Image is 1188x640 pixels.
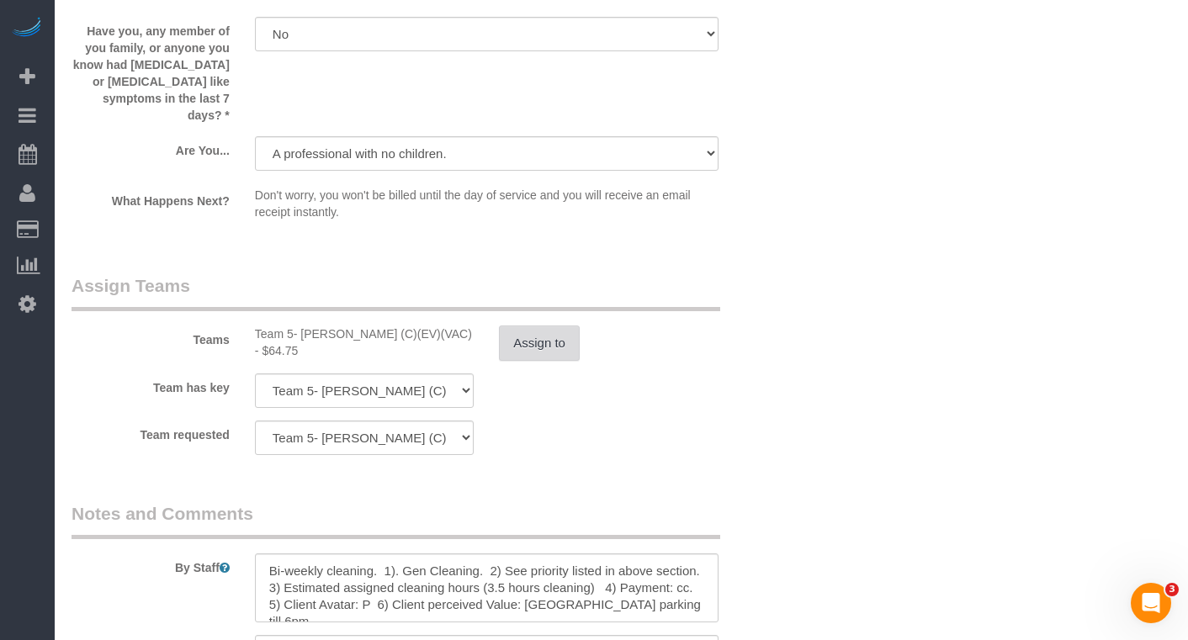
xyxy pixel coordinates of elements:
[72,273,720,311] legend: Assign Teams
[499,325,580,361] button: Assign to
[59,136,242,159] label: Are You...
[59,325,242,348] label: Teams
[1131,583,1171,623] iframe: Intercom live chat
[59,373,242,396] label: Team has key
[10,17,44,40] img: Automaid Logo
[59,420,242,443] label: Team requested
[255,325,474,359] div: 3.5 hours x $18.50/hour
[255,187,719,220] p: Don't worry, you won't be billed until the day of service and you will receive an email receipt i...
[1165,583,1179,596] span: 3
[59,187,242,209] label: What Happens Next?
[72,501,720,539] legend: Notes and Comments
[59,17,242,124] label: Have you, any member of you family, or anyone you know had [MEDICAL_DATA] or [MEDICAL_DATA] like ...
[59,553,242,576] label: By Staff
